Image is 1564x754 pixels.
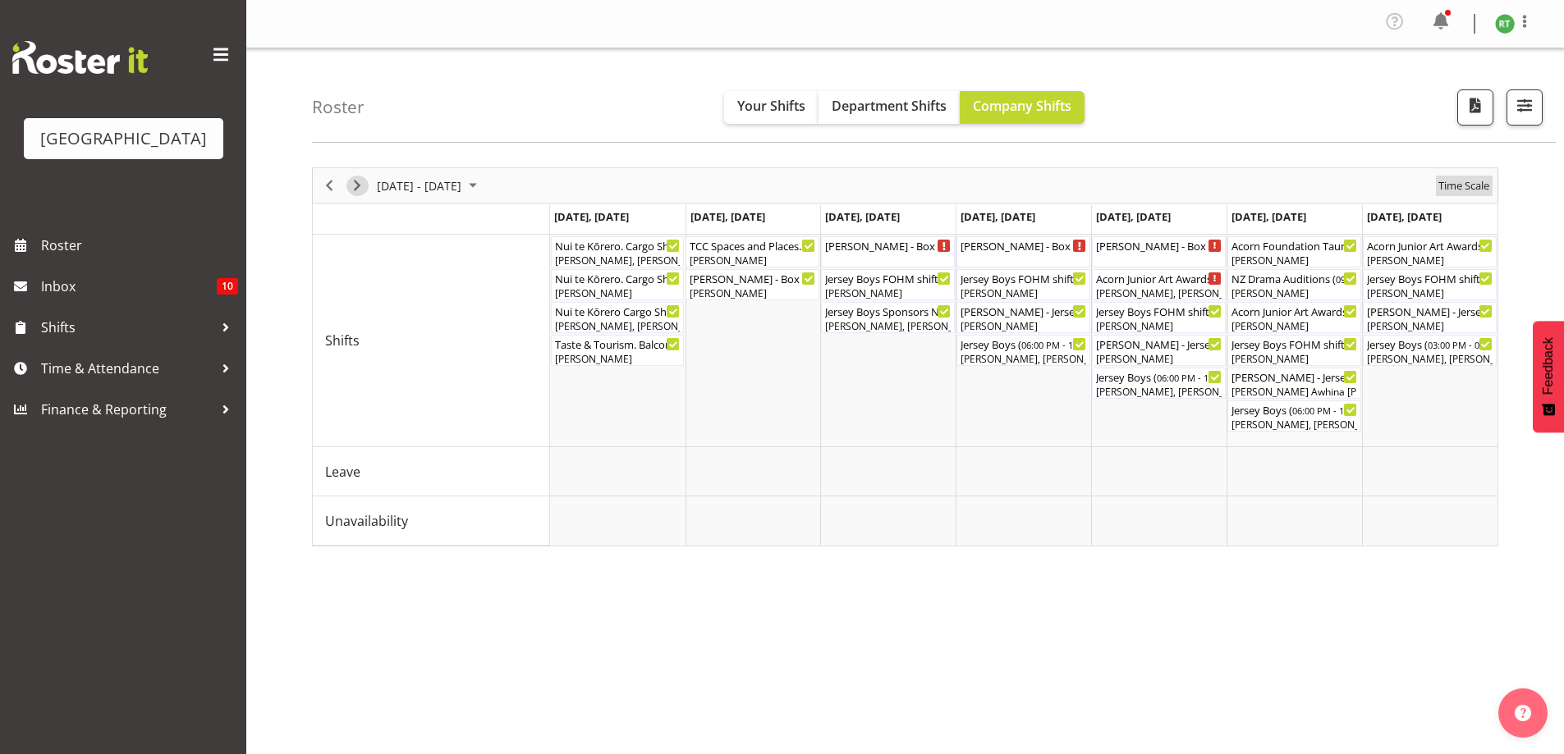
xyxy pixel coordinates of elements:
[956,302,1090,333] div: Shifts"s event - Valerie - Jersey Boys - Box Office Begin From Thursday, September 11, 2025 at 5:...
[1231,254,1357,268] div: [PERSON_NAME]
[961,336,1086,352] div: Jersey Boys ( )
[973,97,1071,115] span: Company Shifts
[832,97,947,115] span: Department Shifts
[312,167,1498,546] div: Timeline Week of September 10, 2025
[1363,335,1497,366] div: Shifts"s event - Jersey Boys Begin From Sunday, September 14, 2025 at 3:00:00 PM GMT+12:00 Ends A...
[1231,237,1357,254] div: Acorn Foundation Tauranga Distributions Morning Tea Cargo Shed ( )
[41,315,213,340] span: Shifts
[312,98,365,117] h4: Roster
[1367,352,1493,367] div: [PERSON_NAME], [PERSON_NAME], [PERSON_NAME], [PERSON_NAME], [PERSON_NAME], [PERSON_NAME], [PERSON...
[325,462,360,482] span: Leave
[737,97,805,115] span: Your Shifts
[1231,385,1357,400] div: [PERSON_NAME] Awhina [PERSON_NAME]
[325,331,360,350] span: Shifts
[1367,209,1442,224] span: [DATE], [DATE]
[1157,371,1242,384] span: 06:00 PM - 10:10 PM
[1231,319,1357,334] div: [PERSON_NAME]
[315,168,343,203] div: Previous
[825,270,951,286] div: Jersey Boys FOHM shift ( )
[690,254,815,268] div: [PERSON_NAME]
[1231,336,1357,352] div: Jersey Boys FOHM shift ( )
[1231,209,1306,224] span: [DATE], [DATE]
[1457,89,1493,126] button: Download a PDF of the roster according to the set date range.
[961,270,1086,286] div: Jersey Boys FOHM shift ( )
[41,233,238,258] span: Roster
[821,302,955,333] div: Shifts"s event - Jersey Boys Sponsors Night Begin From Wednesday, September 10, 2025 at 5:15:00 P...
[1092,335,1226,366] div: Shifts"s event - Renee - Jersey Boys - Box Office Begin From Friday, September 12, 2025 at 5:30:0...
[374,176,484,196] button: September 08 - 14, 2025
[1231,286,1357,301] div: [PERSON_NAME]
[825,209,900,224] span: [DATE], [DATE]
[346,176,369,196] button: Next
[40,126,207,151] div: [GEOGRAPHIC_DATA]
[821,236,955,267] div: Shifts"s event - Wendy - Box Office (Daytime Shifts) Begin From Wednesday, September 10, 2025 at ...
[1227,236,1361,267] div: Shifts"s event - Acorn Foundation Tauranga Distributions Morning Tea Cargo Shed Begin From Saturd...
[551,269,685,300] div: Shifts"s event - Nui te Kōrero. Cargo Shed. RF Shift Begin From Monday, September 8, 2025 at 10:0...
[555,319,681,334] div: [PERSON_NAME], [PERSON_NAME], [PERSON_NAME], [PERSON_NAME]
[12,41,148,74] img: Rosterit website logo
[1428,338,1513,351] span: 03:00 PM - 07:10 PM
[1231,270,1357,286] div: NZ Drama Auditions ( )
[1367,270,1493,286] div: Jersey Boys FOHM shift ( )
[1367,303,1493,319] div: [PERSON_NAME] - Jersey Boys - Box Office ( )
[41,274,217,299] span: Inbox
[1096,286,1222,301] div: [PERSON_NAME], [PERSON_NAME]
[961,352,1086,367] div: [PERSON_NAME], [PERSON_NAME], [PERSON_NAME], [PERSON_NAME], [PERSON_NAME], [PERSON_NAME], [PERSON...
[1367,237,1493,254] div: Acorn Junior Art Awards - X-Space ( )
[690,237,815,254] div: TCC Spaces and Places. Balcony Room ( )
[1437,176,1491,196] span: Time Scale
[956,335,1090,366] div: Shifts"s event - Jersey Boys Begin From Thursday, September 11, 2025 at 6:00:00 PM GMT+12:00 Ends...
[1507,89,1543,126] button: Filter Shifts
[825,237,951,254] div: [PERSON_NAME] - Box Office (Daytime Shifts) ( )
[1227,269,1361,300] div: Shifts"s event - NZ Drama Auditions Begin From Saturday, September 13, 2025 at 9:15:00 AM GMT+12:...
[1363,302,1497,333] div: Shifts"s event - Lisa - Jersey Boys - Box Office Begin From Sunday, September 14, 2025 at 2:30:00...
[1231,401,1357,418] div: Jersey Boys ( )
[1533,321,1564,432] button: Feedback - Show survey
[686,269,819,300] div: Shifts"s event - Wendy - Box Office (Daytime Shifts) Begin From Tuesday, September 9, 2025 at 10:...
[343,168,371,203] div: Next
[1367,319,1493,334] div: [PERSON_NAME]
[690,209,765,224] span: [DATE], [DATE]
[1495,14,1515,34] img: richard-test10237.jpg
[724,91,819,124] button: Your Shifts
[1096,352,1222,367] div: [PERSON_NAME]
[1227,368,1361,399] div: Shifts"s event - Bobby- Lea - Jersey Boys - Box Office Begin From Saturday, September 13, 2025 at...
[1096,368,1222,385] div: Jersey Boys ( )
[1096,385,1222,400] div: [PERSON_NAME], [PERSON_NAME], [PERSON_NAME], [PERSON_NAME], [PERSON_NAME], [PERSON_NAME]
[325,511,408,531] span: Unavailability
[554,209,629,224] span: [DATE], [DATE]
[1227,400,1361,432] div: Shifts"s event - Jersey Boys Begin From Saturday, September 13, 2025 at 6:00:00 PM GMT+12:00 Ends...
[1092,269,1226,300] div: Shifts"s event - Acorn Junior Art Awards - X-Space. FOHM/Bar Shift Begin From Friday, September 1...
[555,336,681,352] div: Taste & Tourism. Balcony Room ( )
[956,269,1090,300] div: Shifts"s event - Jersey Boys FOHM shift Begin From Thursday, September 11, 2025 at 5:15:00 PM GMT...
[960,91,1085,124] button: Company Shifts
[1092,302,1226,333] div: Shifts"s event - Jersey Boys FOHM shift Begin From Friday, September 12, 2025 at 5:15:00 PM GMT+1...
[555,237,681,254] div: Nui te Kōrero. Cargo Shed. 0800 - 1800 Shift ( )
[555,270,681,286] div: Nui te Kōrero. Cargo Shed. RF Shift ( )
[1021,338,1107,351] span: 06:00 PM - 11:59 PM
[1367,336,1493,352] div: Jersey Boys ( )
[1367,254,1493,268] div: [PERSON_NAME]
[551,335,685,366] div: Shifts"s event - Taste & Tourism. Balcony Room Begin From Monday, September 8, 2025 at 3:00:00 PM...
[690,270,815,286] div: [PERSON_NAME] - Box Office (Daytime Shifts) ( )
[690,286,815,301] div: [PERSON_NAME]
[319,176,341,196] button: Previous
[1231,352,1357,367] div: [PERSON_NAME]
[550,235,1497,546] table: Timeline Week of September 10, 2025
[1541,337,1556,395] span: Feedback
[1363,236,1497,267] div: Shifts"s event - Acorn Junior Art Awards - X-Space Begin From Sunday, September 14, 2025 at 9:45:...
[961,209,1035,224] span: [DATE], [DATE]
[825,286,951,301] div: [PERSON_NAME]
[1096,270,1222,286] div: Acorn Junior Art Awards - X-Space. FOHM/Bar Shift ( )
[961,286,1086,301] div: [PERSON_NAME]
[961,319,1086,334] div: [PERSON_NAME]
[555,303,681,319] div: Nui te Kōrero Cargo Shed Lunch Rush ( )
[686,236,819,267] div: Shifts"s event - TCC Spaces and Places. Balcony Room Begin From Tuesday, September 9, 2025 at 8:3...
[961,303,1086,319] div: [PERSON_NAME] - Jersey Boys - Box Office ( )
[1231,303,1357,319] div: Acorn Junior Art Awards - X-Space ( )
[41,356,213,381] span: Time & Attendance
[1515,705,1531,721] img: help-xxl-2.png
[41,397,213,422] span: Finance & Reporting
[1231,418,1357,432] div: [PERSON_NAME], [PERSON_NAME], [PERSON_NAME], [PERSON_NAME], [PERSON_NAME], [PERSON_NAME], [PERSON...
[821,269,955,300] div: Shifts"s event - Jersey Boys FOHM shift Begin From Wednesday, September 10, 2025 at 4:30:00 PM GM...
